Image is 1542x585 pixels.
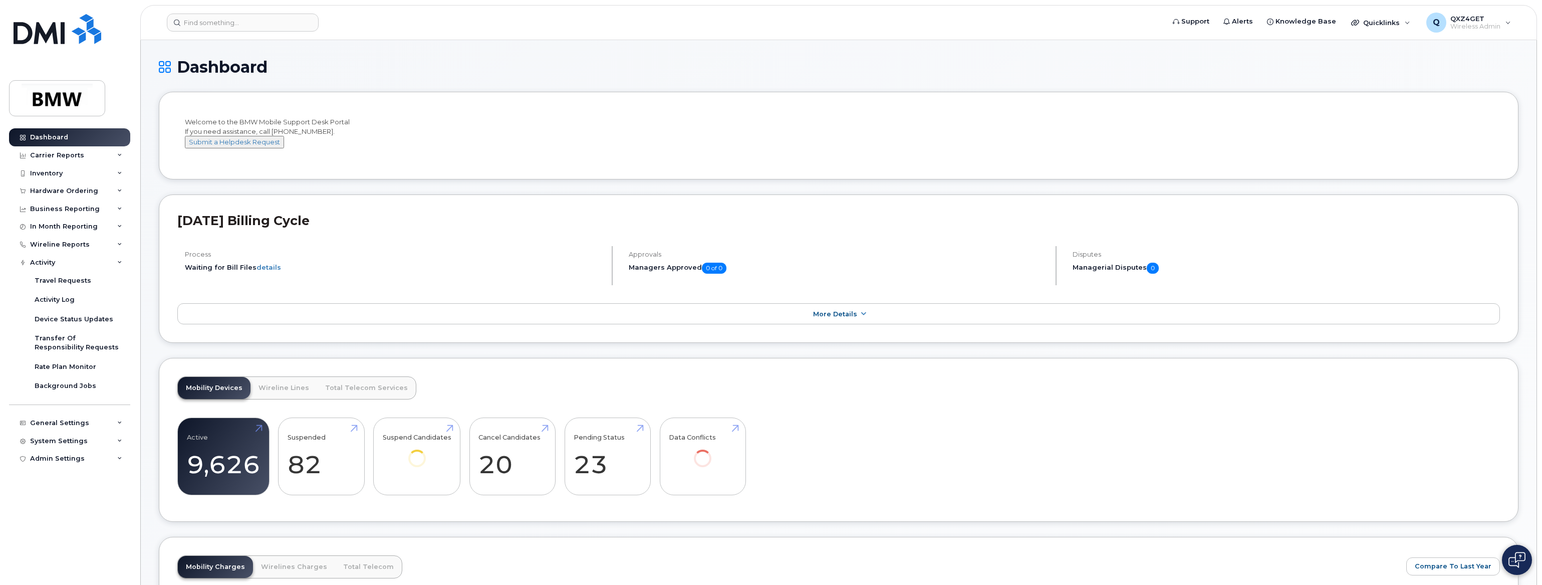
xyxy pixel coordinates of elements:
[178,377,250,399] a: Mobility Devices
[629,251,1047,258] h4: Approvals
[669,424,736,481] a: Data Conflicts
[1073,251,1500,258] h4: Disputes
[288,424,355,490] a: Suspended 82
[335,556,402,578] a: Total Telecom
[317,377,416,399] a: Total Telecom Services
[256,263,281,271] a: details
[185,117,1492,157] div: Welcome to the BMW Mobile Support Desk Portal If you need assistance, call [PHONE_NUMBER].
[629,263,1047,274] h5: Managers Approved
[250,377,317,399] a: Wireline Lines
[185,138,284,146] a: Submit a Helpdesk Request
[1147,263,1159,274] span: 0
[478,424,546,490] a: Cancel Candidates 20
[813,310,857,318] span: More Details
[187,424,260,490] a: Active 9,626
[1508,552,1525,568] img: Open chat
[1406,557,1500,575] button: Compare To Last Year
[185,263,603,272] li: Waiting for Bill Files
[383,424,451,481] a: Suspend Candidates
[702,263,726,274] span: 0 of 0
[574,424,641,490] a: Pending Status 23
[253,556,335,578] a: Wirelines Charges
[178,556,253,578] a: Mobility Charges
[1073,263,1500,274] h5: Managerial Disputes
[177,213,1500,228] h2: [DATE] Billing Cycle
[1415,561,1491,571] span: Compare To Last Year
[159,58,1518,76] h1: Dashboard
[185,251,603,258] h4: Process
[185,136,284,148] button: Submit a Helpdesk Request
